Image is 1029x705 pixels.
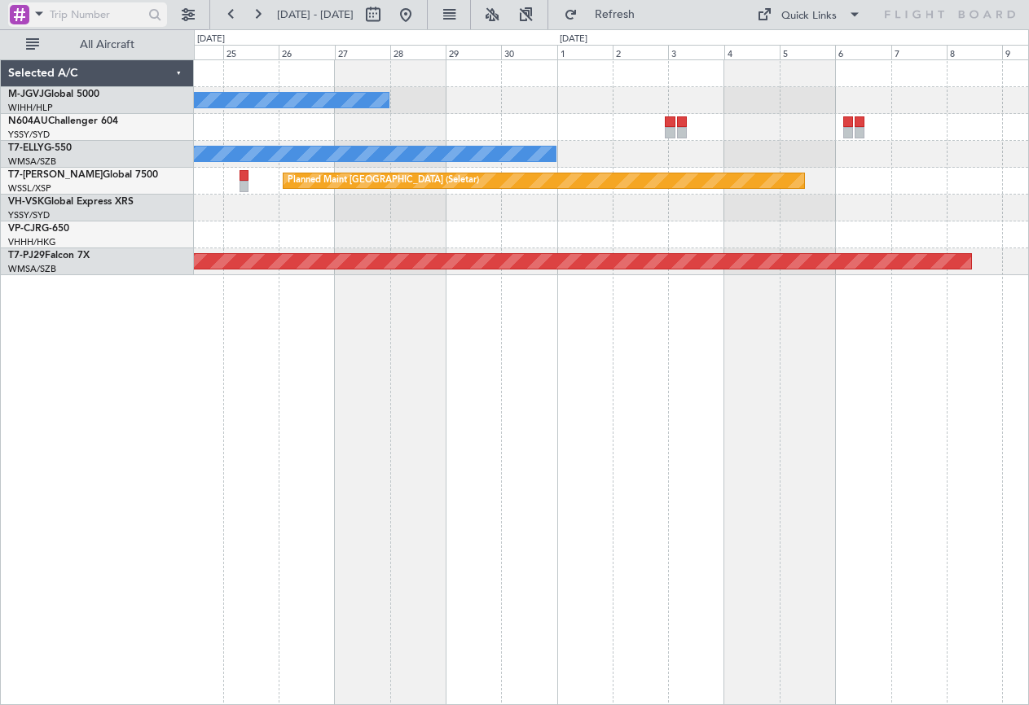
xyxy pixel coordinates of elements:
a: T7-PJ29Falcon 7X [8,251,90,261]
a: VHHH/HKG [8,236,56,248]
div: [DATE] [197,33,225,46]
div: Quick Links [781,8,837,24]
span: VP-CJR [8,224,42,234]
div: 4 [724,45,780,59]
span: T7-PJ29 [8,251,45,261]
a: VH-VSKGlobal Express XRS [8,197,134,207]
a: WSSL/XSP [8,182,51,195]
a: T7-ELLYG-550 [8,143,72,153]
div: 8 [947,45,1002,59]
div: 6 [835,45,890,59]
div: 25 [223,45,279,59]
span: T7-ELLY [8,143,44,153]
a: YSSY/SYD [8,209,50,221]
div: 2 [613,45,668,59]
span: [DATE] - [DATE] [277,7,354,22]
span: Refresh [581,9,649,20]
div: 26 [279,45,334,59]
div: 7 [891,45,947,59]
div: 3 [668,45,723,59]
div: 29 [446,45,501,59]
div: Planned Maint [GEOGRAPHIC_DATA] (Seletar) [288,169,479,193]
a: YSSY/SYD [8,129,50,141]
a: T7-[PERSON_NAME]Global 7500 [8,170,158,180]
span: T7-[PERSON_NAME] [8,170,103,180]
div: 27 [335,45,390,59]
span: VH-VSK [8,197,44,207]
div: 24 [168,45,223,59]
a: WMSA/SZB [8,155,56,168]
span: M-JGVJ [8,90,44,99]
button: Quick Links [749,2,869,28]
div: 5 [780,45,835,59]
button: Refresh [556,2,654,28]
div: 30 [501,45,556,59]
div: [DATE] [560,33,587,46]
button: All Aircraft [18,32,177,58]
a: M-JGVJGlobal 5000 [8,90,99,99]
div: 1 [557,45,613,59]
input: Trip Number [50,2,143,27]
span: N604AU [8,116,48,126]
div: 28 [390,45,446,59]
a: N604AUChallenger 604 [8,116,118,126]
span: All Aircraft [42,39,172,50]
a: VP-CJRG-650 [8,224,69,234]
a: WIHH/HLP [8,102,53,114]
a: WMSA/SZB [8,263,56,275]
